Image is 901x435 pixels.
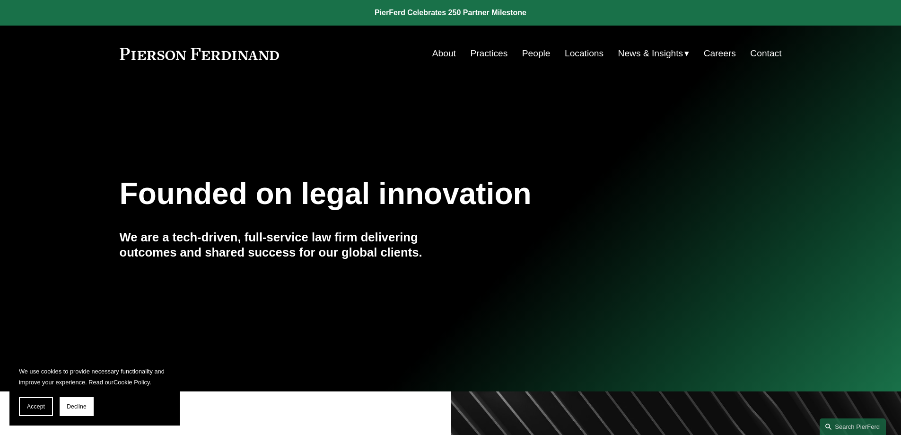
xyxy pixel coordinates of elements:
[820,418,886,435] a: Search this site
[618,44,690,62] a: folder dropdown
[565,44,604,62] a: Locations
[27,403,45,410] span: Accept
[19,366,170,388] p: We use cookies to provide necessary functionality and improve your experience. Read our .
[9,356,180,426] section: Cookie banner
[120,230,451,260] h4: We are a tech-driven, full-service law firm delivering outcomes and shared success for our global...
[60,397,94,416] button: Decline
[67,403,87,410] span: Decline
[432,44,456,62] a: About
[120,177,672,211] h1: Founded on legal innovation
[19,397,53,416] button: Accept
[618,45,683,62] span: News & Insights
[750,44,781,62] a: Contact
[114,379,150,386] a: Cookie Policy
[470,44,507,62] a: Practices
[522,44,551,62] a: People
[704,44,736,62] a: Careers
